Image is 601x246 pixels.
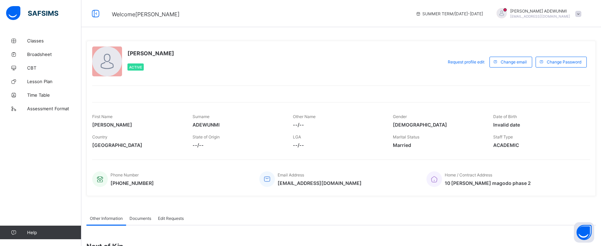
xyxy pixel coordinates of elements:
span: [GEOGRAPHIC_DATA] [92,142,182,148]
span: Help [27,230,81,235]
span: Other Name [293,114,316,119]
span: Staff Type [493,134,513,139]
span: Assessment Format [27,106,81,111]
span: Married [393,142,483,148]
span: Phone Number [111,172,139,177]
span: Date of Birth [493,114,517,119]
span: Gender [393,114,407,119]
span: ADEWUNMI [193,122,283,128]
span: session/term information [416,11,483,16]
span: First Name [92,114,113,119]
span: Time Table [27,92,81,98]
span: Request profile edit [448,59,484,64]
div: JOSEPHADEWUNMI [490,8,585,19]
span: 10 [PERSON_NAME] magodo phase 2 [445,180,531,186]
span: --/-- [293,142,383,148]
span: Welcome [PERSON_NAME] [112,11,180,18]
span: [PERSON_NAME] ADEWUNMI [510,8,570,14]
span: Classes [27,38,81,43]
span: [EMAIL_ADDRESS][DOMAIN_NAME] [510,14,570,18]
span: Broadsheet [27,52,81,57]
span: --/-- [293,122,383,128]
span: Edit Requests [158,216,184,221]
img: safsims [6,6,58,20]
span: Documents [129,216,151,221]
span: State of Origin [193,134,220,139]
span: Active [129,65,142,69]
span: Lesson Plan [27,79,81,84]
span: Change Password [547,59,581,64]
span: [PHONE_NUMBER] [111,180,154,186]
span: Surname [193,114,209,119]
span: CBT [27,65,81,71]
span: Change email [501,59,527,64]
span: [EMAIL_ADDRESS][DOMAIN_NAME] [278,180,362,186]
span: LGA [293,134,301,139]
span: [PERSON_NAME] [92,122,182,128]
button: Open asap [574,222,594,243]
span: --/-- [193,142,283,148]
span: Other Information [90,216,123,221]
span: ACADEMIC [493,142,583,148]
span: Home / Contract Address [445,172,492,177]
span: Email Address [278,172,304,177]
span: [DEMOGRAPHIC_DATA] [393,122,483,128]
span: Invalid date [493,122,583,128]
span: [PERSON_NAME] [127,50,174,57]
span: Country [92,134,107,139]
span: Marital Status [393,134,419,139]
